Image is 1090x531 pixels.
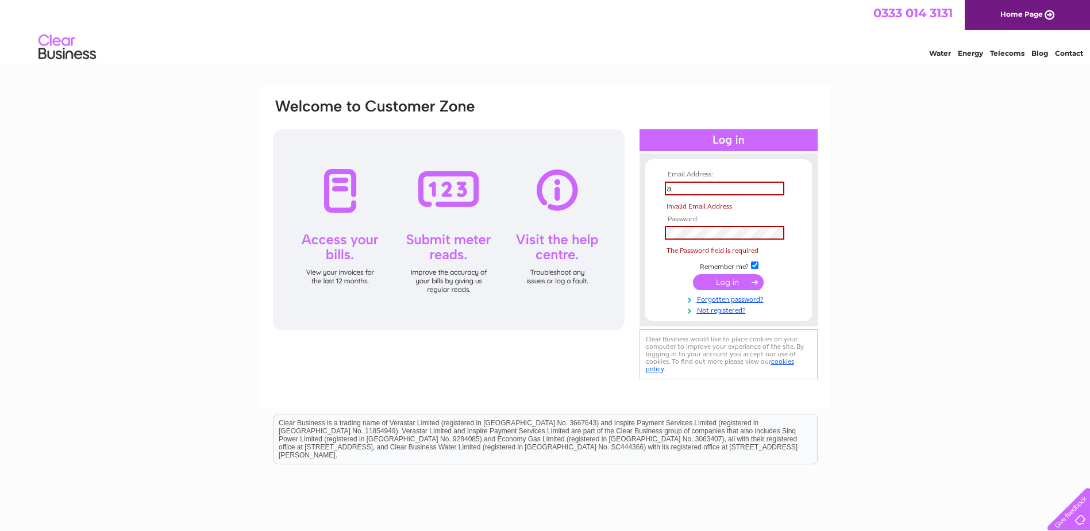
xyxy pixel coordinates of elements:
[929,49,951,57] a: Water
[1055,49,1083,57] a: Contact
[667,202,732,210] span: Invalid Email Address
[873,6,953,20] a: 0333 014 3131
[662,216,795,224] th: Password:
[665,293,795,304] a: Forgotten password?
[667,247,758,255] span: The Password field is required
[274,6,817,56] div: Clear Business is a trading name of Verastar Limited (registered in [GEOGRAPHIC_DATA] No. 3667643...
[662,260,795,271] td: Remember me?
[662,171,795,179] th: Email Address:
[646,357,794,373] a: cookies policy
[1031,49,1048,57] a: Blog
[38,30,97,65] img: logo.png
[958,49,983,57] a: Energy
[640,329,818,379] div: Clear Business would like to place cookies on your computer to improve your experience of the sit...
[693,274,764,290] input: Submit
[990,49,1024,57] a: Telecoms
[665,304,795,315] a: Not registered?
